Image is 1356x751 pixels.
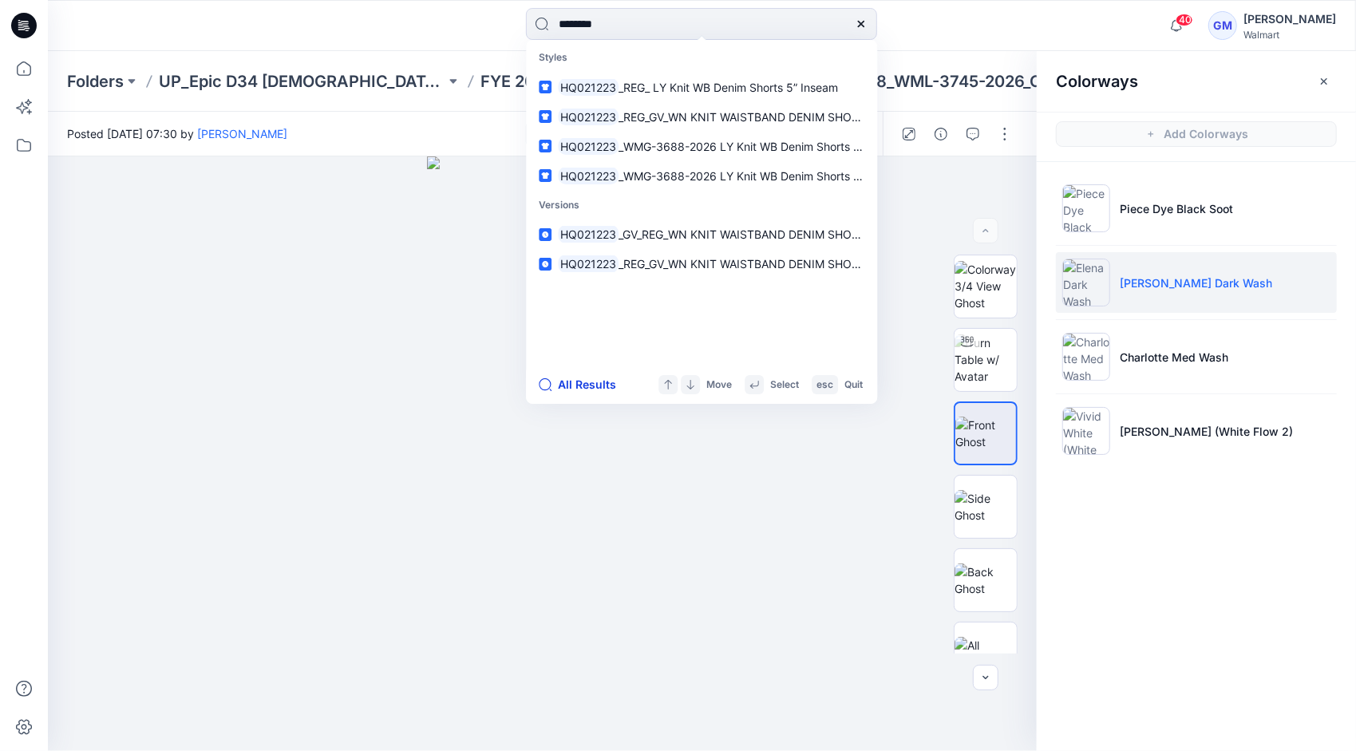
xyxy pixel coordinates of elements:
mark: HQ021223 [558,167,619,185]
span: _WMG-3688-2026 LY Knit WB Denim Shorts 5” Inseam [619,140,905,153]
mark: HQ021223 [558,255,619,273]
span: _REG_GV_WN KNIT WAISTBAND DENIM SHORT_SAME AS PER SPEC [619,257,974,271]
p: TT1736016288_WML-3745-2026_Core Woven Skinny Jegging-Inseam 28.5 [772,70,1058,93]
a: HQ021223_REG_ LY Knit WB Denim Shorts 5” Inseam [529,73,874,102]
span: _REG_GV_WN KNIT WAISTBAND DENIM SHORT_SAME AS PER SPEC [619,110,974,124]
img: Charlotte Med Wash [1062,333,1110,381]
a: HQ021223_GV_REG_WN KNIT WAISTBAND DENIM SHORT 8 PM_Colorway 1_Front [529,219,874,249]
p: Charlotte Med Wash [1120,349,1228,366]
img: Colorway 3/4 View Ghost [955,261,1017,311]
mark: HQ021223 [558,137,619,156]
p: [PERSON_NAME] Dark Wash [1120,275,1272,291]
div: Walmart [1243,29,1336,41]
p: Quit [844,377,863,393]
mark: HQ021223 [558,108,619,126]
img: Front Ghost [955,417,1016,450]
span: _GV_REG_WN KNIT WAISTBAND DENIM SHORT 8 PM_Colorway 1_Front [619,227,990,241]
img: All colorways [955,637,1017,670]
img: Side Ghost [955,490,1017,524]
span: 40 [1176,14,1193,26]
div: [PERSON_NAME] [1243,10,1336,29]
a: HQ021223_WMG-3688-2026 LY Knit WB Denim Shorts 5” Inseam [529,132,874,161]
mark: HQ021223 [558,78,619,97]
button: Details [928,121,954,147]
img: Turn Table w/ Avatar [955,334,1017,385]
a: Folders [67,70,124,93]
img: Piece Dye Black Soot [1062,184,1110,232]
h2: Colorways [1056,72,1138,91]
span: _REG_ LY Knit WB Denim Shorts 5” Inseam [619,81,838,94]
a: HQ021223_WMG-3688-2026 LY Knit WB Denim Shorts 5” Inseam [529,161,874,191]
span: Posted [DATE] 07:30 by [67,125,287,142]
p: esc [816,377,833,393]
a: FYE 2027 S1 UP [PERSON_NAME] [480,70,737,93]
a: HQ021223_REG_GV_WN KNIT WAISTBAND DENIM SHORT_SAME AS PER SPEC [529,102,874,132]
a: HQ021223_REG_GV_WN KNIT WAISTBAND DENIM SHORT_SAME AS PER SPEC [529,249,874,279]
p: [PERSON_NAME] (White Flow 2) [1120,423,1293,440]
img: Elena Dark Wash [1062,259,1110,306]
p: Move [706,377,732,393]
a: UP_Epic D34 [DEMOGRAPHIC_DATA] Bottoms [159,70,445,93]
img: Vivid White (White Flow 2) [1062,407,1110,455]
p: Styles [529,43,874,73]
mark: HQ021223 [558,225,619,243]
span: _WMG-3688-2026 LY Knit WB Denim Shorts 5” Inseam [619,169,905,183]
div: GM [1208,11,1237,40]
img: Back Ghost [955,563,1017,597]
a: [PERSON_NAME] [197,127,287,140]
button: All Results [539,375,627,394]
p: Versions [529,191,874,220]
img: eyJhbGciOiJIUzI1NiIsImtpZCI6IjAiLCJzbHQiOiJzZXMiLCJ0eXAiOiJKV1QifQ.eyJkYXRhIjp7InR5cGUiOiJzdG9yYW... [427,156,658,751]
p: Piece Dye Black Soot [1120,200,1233,217]
p: Select [770,377,799,393]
